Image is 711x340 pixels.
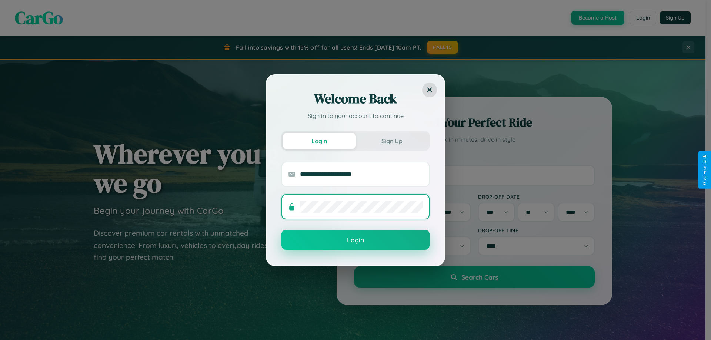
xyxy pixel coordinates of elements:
div: Give Feedback [702,155,707,185]
button: Login [281,230,430,250]
button: Sign Up [355,133,428,149]
h2: Welcome Back [281,90,430,108]
p: Sign in to your account to continue [281,111,430,120]
button: Login [283,133,355,149]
